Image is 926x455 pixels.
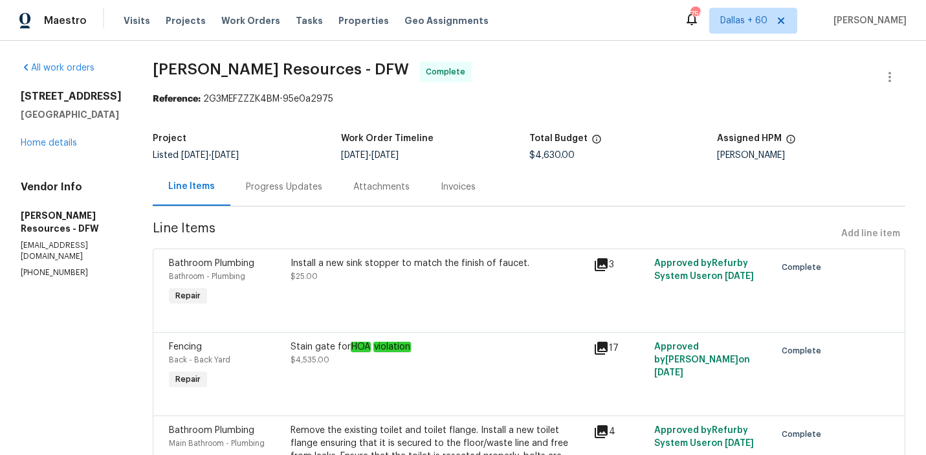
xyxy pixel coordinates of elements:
span: Bathroom Plumbing [169,426,254,435]
span: Approved by [PERSON_NAME] on [654,342,750,377]
span: [DATE] [725,272,754,281]
span: Complete [426,65,470,78]
span: Back - Back Yard [169,356,230,364]
span: Repair [170,289,206,302]
h2: [STREET_ADDRESS] [21,90,122,103]
span: [PERSON_NAME] [828,14,907,27]
span: Dallas + 60 [720,14,767,27]
div: 2G3MEFZZZK4BM-95e0a2975 [153,93,905,105]
em: violation [373,342,411,352]
span: Listed [153,151,239,160]
span: - [181,151,239,160]
span: Line Items [153,222,836,246]
a: Home details [21,139,77,148]
span: [DATE] [371,151,399,160]
span: Maestro [44,14,87,27]
span: - [341,151,399,160]
span: Geo Assignments [404,14,489,27]
span: The hpm assigned to this work order. [786,134,796,151]
span: Properties [338,14,389,27]
b: Reference: [153,94,201,104]
span: Projects [166,14,206,27]
span: Main Bathroom - Plumbing [169,439,265,447]
h5: [GEOGRAPHIC_DATA] [21,108,122,121]
div: Stain gate for [291,340,586,353]
span: Complete [782,344,826,357]
span: $25.00 [291,272,318,280]
div: 3 [593,257,646,272]
div: 750 [690,8,700,21]
div: [PERSON_NAME] [717,151,905,160]
div: 17 [593,340,646,356]
span: [DATE] [212,151,239,160]
div: Invoices [441,181,476,194]
span: Approved by Refurby System User on [654,426,754,448]
a: All work orders [21,63,94,72]
div: Line Items [168,180,215,193]
span: Visits [124,14,150,27]
em: HOA [351,342,371,352]
span: Repair [170,373,206,386]
span: [DATE] [341,151,368,160]
span: [DATE] [654,368,683,377]
span: Complete [782,428,826,441]
span: Tasks [296,16,323,25]
span: Complete [782,261,826,274]
span: Fencing [169,342,202,351]
span: $4,535.00 [291,356,329,364]
h5: Total Budget [529,134,588,143]
h5: [PERSON_NAME] Resources - DFW [21,209,122,235]
div: 4 [593,424,646,439]
p: [EMAIL_ADDRESS][DOMAIN_NAME] [21,240,122,262]
div: Attachments [353,181,410,194]
h5: Assigned HPM [717,134,782,143]
h4: Vendor Info [21,181,122,194]
div: Progress Updates [246,181,322,194]
p: [PHONE_NUMBER] [21,267,122,278]
span: [PERSON_NAME] Resources - DFW [153,61,409,77]
h5: Project [153,134,186,143]
div: Install a new sink stopper to match the finish of faucet. [291,257,586,270]
span: Bathroom - Plumbing [169,272,245,280]
span: Work Orders [221,14,280,27]
span: Bathroom Plumbing [169,259,254,268]
h5: Work Order Timeline [341,134,434,143]
span: $4,630.00 [529,151,575,160]
span: [DATE] [181,151,208,160]
span: [DATE] [725,439,754,448]
span: Approved by Refurby System User on [654,259,754,281]
span: The total cost of line items that have been proposed by Opendoor. This sum includes line items th... [591,134,602,151]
